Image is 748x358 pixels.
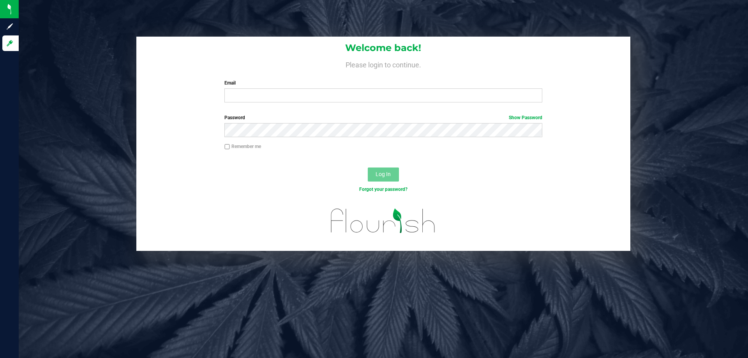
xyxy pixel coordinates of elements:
[6,39,14,47] inline-svg: Log in
[6,23,14,30] inline-svg: Sign up
[136,43,630,53] h1: Welcome back!
[321,201,445,241] img: flourish_logo.svg
[136,59,630,69] h4: Please login to continue.
[224,143,261,150] label: Remember me
[224,79,542,86] label: Email
[509,115,542,120] a: Show Password
[224,144,230,150] input: Remember me
[359,187,408,192] a: Forgot your password?
[224,115,245,120] span: Password
[368,168,399,182] button: Log In
[376,171,391,177] span: Log In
